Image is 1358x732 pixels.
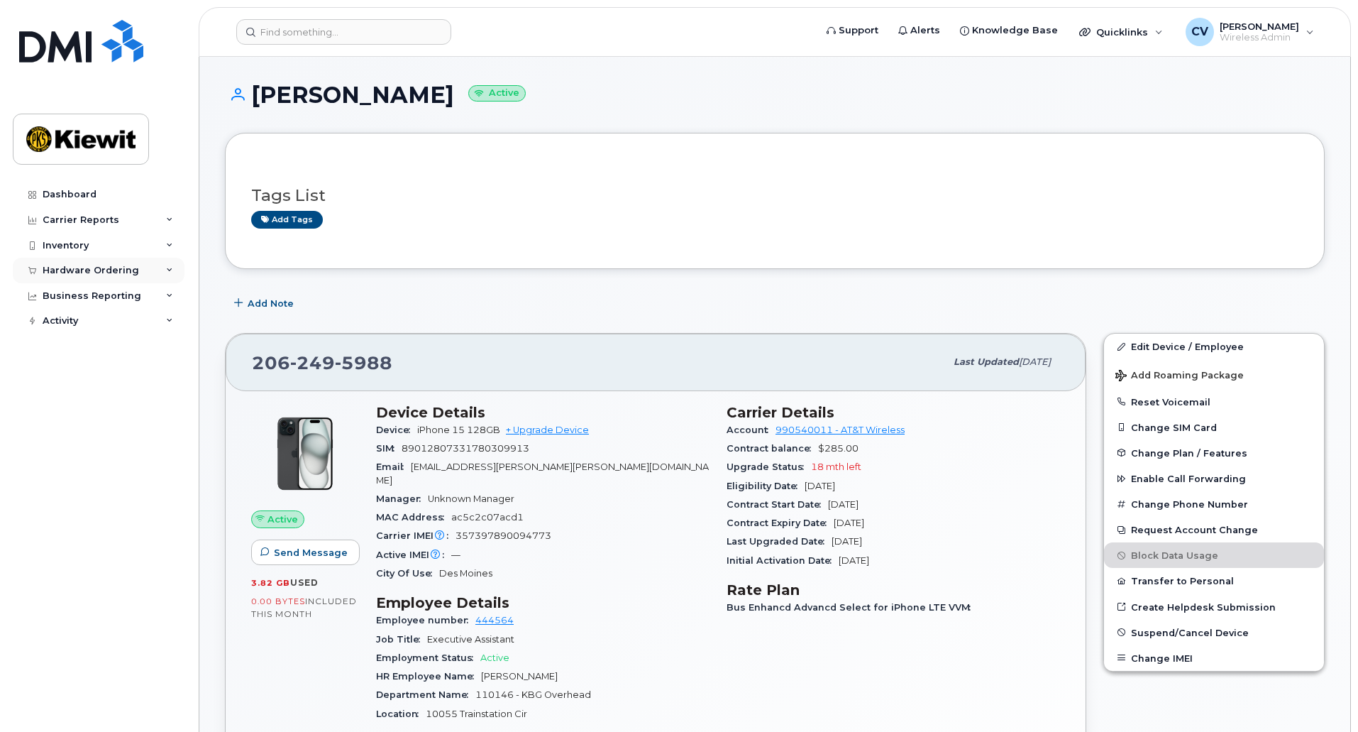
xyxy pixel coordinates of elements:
[376,594,710,611] h3: Employee Details
[832,536,862,547] span: [DATE]
[1115,370,1244,383] span: Add Roaming Package
[451,512,524,523] span: ac5c2c07acd1
[376,425,417,435] span: Device
[225,82,1325,107] h1: [PERSON_NAME]
[376,615,475,626] span: Employee number
[1296,670,1347,721] iframe: Messenger Launcher
[376,530,456,541] span: Carrier IMEI
[263,411,348,496] img: iPhone_15_Black.png
[727,404,1060,421] h3: Carrier Details
[1104,542,1324,568] button: Block Data Usage
[475,615,514,626] a: 444564
[727,425,775,435] span: Account
[290,352,335,373] span: 249
[1104,594,1324,620] a: Create Helpdesk Submission
[427,634,514,645] span: Executive Assistant
[376,652,480,663] span: Employment Status
[376,493,428,504] span: Manager
[839,555,869,566] span: [DATE]
[376,512,451,523] span: MAC Address
[290,577,319,588] span: used
[248,297,294,310] span: Add Note
[376,461,709,485] span: [EMAIL_ADDRESS][PERSON_NAME][PERSON_NAME][DOMAIN_NAME]
[376,404,710,421] h3: Device Details
[417,425,500,435] span: iPhone 15 128GB
[376,634,427,645] span: Job Title
[376,443,402,454] span: SIM
[376,550,451,560] span: Active IMEI
[1104,491,1324,517] button: Change Phone Number
[274,546,348,559] span: Send Message
[456,530,551,541] span: 357397890094773
[775,425,905,435] a: 990540011 - AT&T Wireless
[475,689,591,700] span: 110146 - KBG Overhead
[1131,447,1247,458] span: Change Plan / Features
[727,461,811,472] span: Upgrade Status
[1104,440,1324,466] button: Change Plan / Features
[727,499,828,510] span: Contract Start Date
[251,596,357,619] span: included this month
[251,596,305,606] span: 0.00 Bytes
[402,443,529,454] span: 89012807331780309913
[1104,466,1324,491] button: Enable Call Forwarding
[251,540,360,565] button: Send Message
[727,581,1060,599] h3: Rate Plan
[426,709,527,719] span: 10055 Trainstation Cir
[1104,415,1324,440] button: Change SIM Card
[376,671,481,682] span: HR Employee Name
[481,671,558,682] span: [PERSON_NAME]
[251,578,290,588] span: 3.82 GB
[506,425,589,435] a: + Upgrade Device
[428,493,514,504] span: Unknown Manager
[251,211,323,229] a: Add tags
[1019,356,1051,367] span: [DATE]
[834,518,864,528] span: [DATE]
[727,518,834,528] span: Contract Expiry Date
[376,709,426,719] span: Location
[376,689,475,700] span: Department Name
[1104,360,1324,389] button: Add Roaming Package
[439,568,492,579] span: Des Moines
[1131,627,1249,638] span: Suspend/Cancel Device
[805,481,835,491] span: [DATE]
[376,568,439,579] span: City Of Use
[727,443,818,454] span: Contract balance
[818,443,859,454] span: $285.00
[811,461,861,472] span: 18 mth left
[267,513,298,526] span: Active
[335,352,392,373] span: 5988
[1104,645,1324,671] button: Change IMEI
[376,461,411,472] span: Email
[828,499,859,510] span: [DATE]
[727,481,805,491] span: Eligibility Date
[480,652,509,663] span: Active
[451,550,460,560] span: —
[252,352,392,373] span: 206
[468,85,526,102] small: Active
[1104,517,1324,542] button: Request Account Change
[954,356,1019,367] span: Last updated
[727,602,978,613] span: Bus Enhancd Advancd Select for iPhone LTE VVM
[727,555,839,566] span: Initial Activation Date
[727,536,832,547] span: Last Upgraded Date
[1104,620,1324,645] button: Suspend/Cancel Device
[251,187,1298,204] h3: Tags List
[1104,389,1324,415] button: Reset Voicemail
[1131,474,1246,484] span: Enable Call Forwarding
[1104,334,1324,359] a: Edit Device / Employee
[225,290,306,316] button: Add Note
[1104,568,1324,594] button: Transfer to Personal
